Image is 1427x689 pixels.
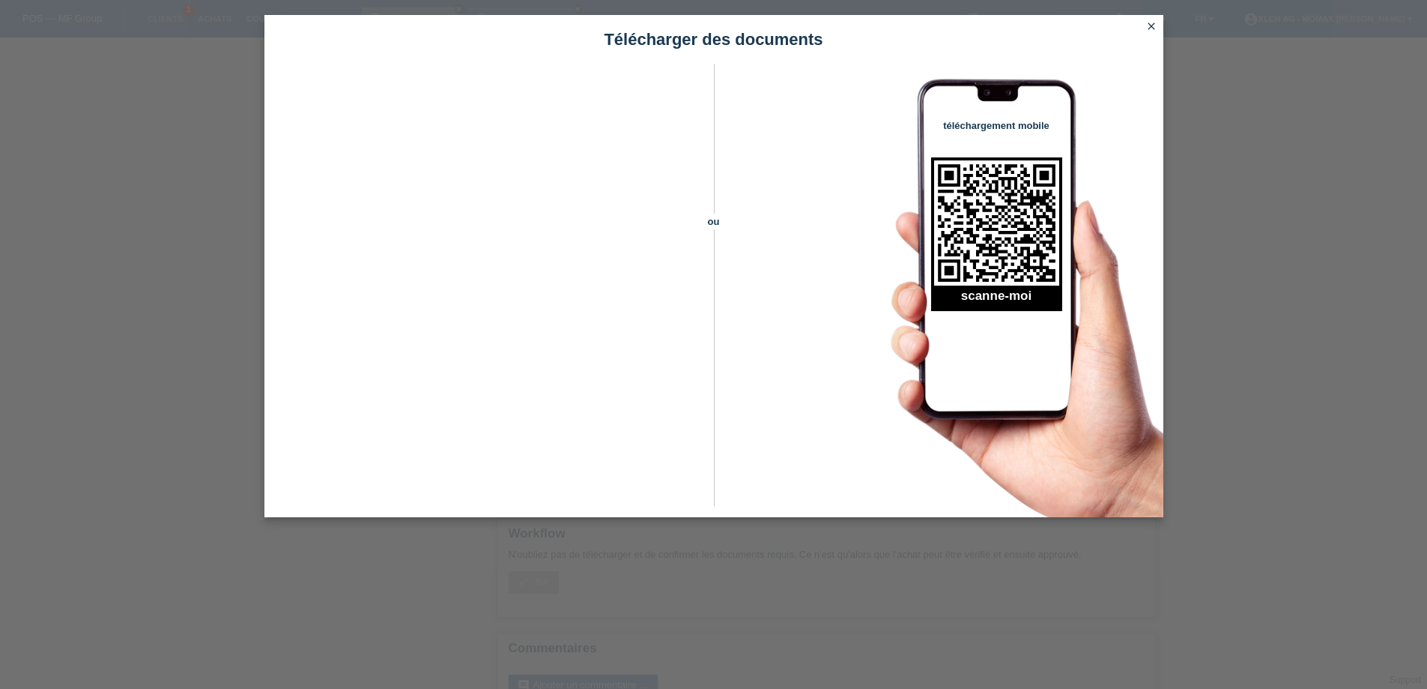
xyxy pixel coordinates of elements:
h2: scanne-moi [931,289,1062,311]
h4: téléchargement mobile [931,120,1062,131]
iframe: Upload [287,101,688,476]
h1: Télécharger des documents [264,30,1163,49]
i: close [1145,20,1157,32]
a: close [1142,19,1161,36]
span: ou [688,214,740,229]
